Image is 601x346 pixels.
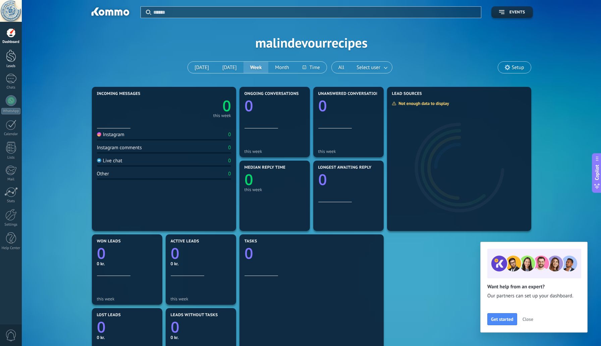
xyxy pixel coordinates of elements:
span: Lead Sources [392,92,422,96]
div: Stats [1,199,21,204]
div: this week [244,187,305,192]
a: 0 [97,317,157,337]
div: Instagram [97,131,124,138]
div: this week [318,149,379,154]
text: 0 [244,243,253,264]
span: Unanswered conversations [318,92,382,96]
a: 0 [164,96,231,116]
div: 0 [228,145,231,151]
button: Time [296,62,327,73]
div: Leads [1,64,21,68]
a: 0 [244,243,379,264]
img: Instagram [97,132,101,136]
div: Lists [1,156,21,160]
text: 0 [171,317,179,337]
div: 0 kr. [97,335,157,340]
div: Live chat [97,158,122,164]
div: this week [244,149,305,154]
text: 0 [244,96,253,116]
div: Calendar [1,132,21,136]
div: this week [213,114,231,117]
button: Month [268,62,295,73]
button: All [332,62,351,73]
a: 0 [171,243,231,264]
text: 0 [97,243,106,264]
text: 0 [318,96,327,116]
a: 0 [97,243,157,264]
h2: Want help from an expert? [487,284,581,290]
span: Copilot [594,165,600,180]
div: 0 kr. [97,261,157,267]
div: Dashboard [1,40,21,44]
img: Live chat [97,158,101,163]
div: Other [97,171,109,177]
text: 0 [222,96,231,116]
span: Close [523,317,533,322]
text: 0 [318,169,327,190]
div: this week [171,296,231,301]
span: Lost leads [97,313,121,318]
div: Chats [1,85,21,90]
button: Select user [351,62,392,73]
text: 0 [171,243,179,264]
div: Help Center [1,246,21,250]
div: 0 kr. [171,261,231,267]
div: Mail [1,177,21,182]
button: Week [243,62,269,73]
div: 0 [228,131,231,138]
button: Events [491,6,533,18]
div: Settings [1,223,21,227]
div: 0 [228,158,231,164]
span: Our partners can set up your dashboard. [487,293,581,299]
span: Get started [491,317,513,322]
button: Get started [487,313,517,325]
button: Close [520,314,536,324]
span: Won leads [97,239,121,244]
text: 0 [244,169,253,190]
div: Instagram comments [97,145,142,151]
span: Select user [355,63,381,72]
div: Not enough data to display [392,101,454,106]
text: 0 [97,317,106,337]
div: WhatsApp [1,108,20,114]
button: [DATE] [188,62,216,73]
span: Ongoing conversations [244,92,299,96]
span: Events [509,10,525,15]
div: 0 kr. [171,335,231,340]
button: [DATE] [216,62,243,73]
span: Incoming messages [97,92,141,96]
span: Active leads [171,239,199,244]
a: 0 [171,317,231,337]
div: 0 [228,171,231,177]
span: Setup [512,65,524,70]
span: Median reply time [244,165,286,170]
div: this week [97,296,157,301]
span: Leads without tasks [171,313,218,318]
span: Tasks [244,239,257,244]
span: Longest awaiting reply [318,165,372,170]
